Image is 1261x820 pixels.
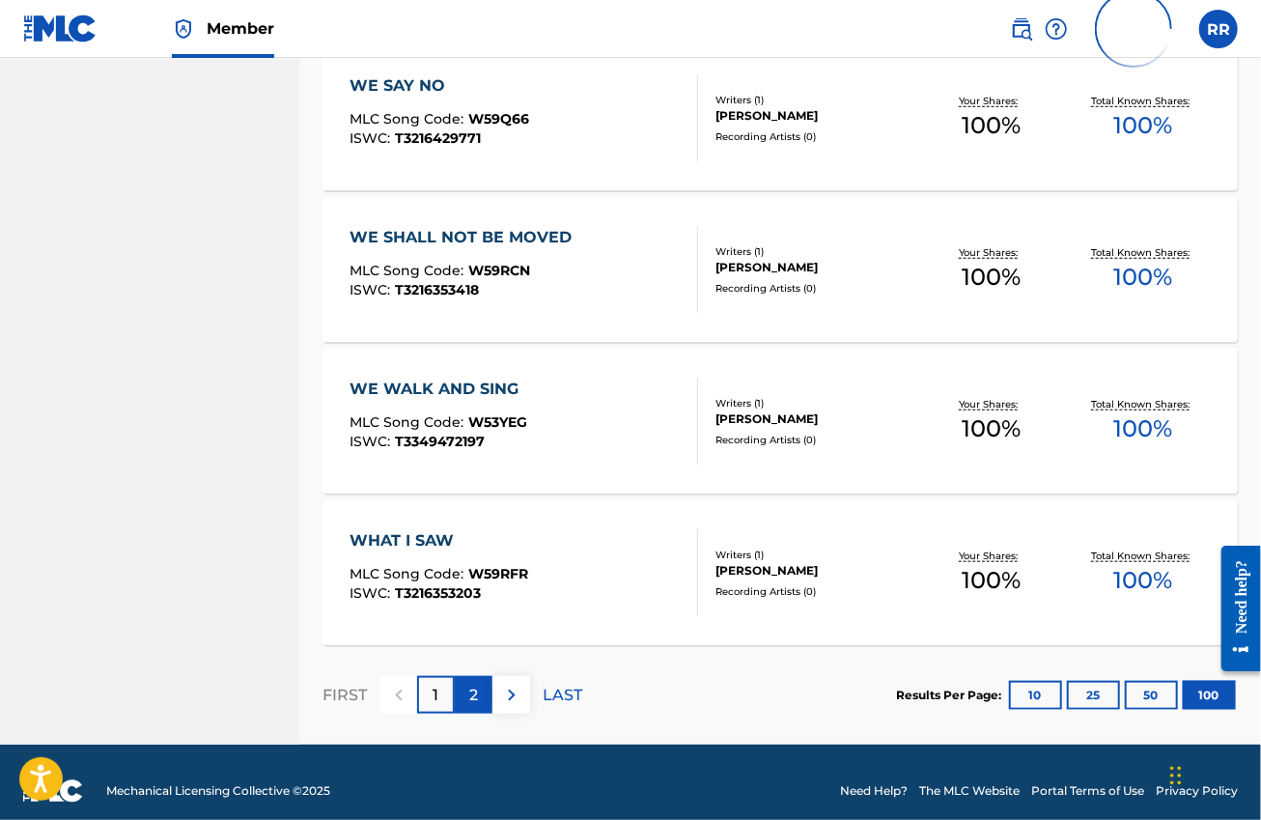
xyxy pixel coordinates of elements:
[1031,782,1144,800] a: Portal Terms of Use
[716,396,915,410] div: Writers ( 1 )
[1207,531,1261,687] iframe: Resource Center
[350,565,468,582] span: MLC Song Code :
[322,500,1238,645] a: WHAT I SAWMLC Song Code:W59RFRISWC:T3216353203Writers (1)[PERSON_NAME]Recording Artists (0)Your S...
[1125,681,1178,710] button: 50
[1164,727,1261,820] iframe: Chat Widget
[350,262,468,279] span: MLC Song Code :
[716,562,915,580] div: [PERSON_NAME]
[716,107,915,125] div: [PERSON_NAME]
[1045,17,1068,41] img: help
[500,684,523,707] img: right
[962,108,1021,143] span: 100 %
[716,93,915,107] div: Writers ( 1 )
[207,17,274,40] span: Member
[395,584,481,602] span: T3216353203
[1010,17,1033,41] img: search
[716,548,915,562] div: Writers ( 1 )
[350,584,395,602] span: ISWC :
[1114,563,1173,598] span: 100 %
[350,226,581,249] div: WE SHALL NOT BE MOVED
[322,349,1238,494] a: WE WALK AND SINGMLC Song Code:W53YEGISWC:T3349472197Writers (1)[PERSON_NAME]Recording Artists (0)...
[172,17,195,41] img: Top Rightsholder
[543,684,582,707] p: LAST
[1009,681,1062,710] button: 10
[350,378,528,401] div: WE WALK AND SING
[1010,10,1033,48] a: Public Search
[350,413,468,431] span: MLC Song Code :
[840,782,908,800] a: Need Help?
[960,397,1023,411] p: Your Shares:
[1045,10,1068,48] div: Help
[896,687,1006,704] p: Results Per Page:
[468,413,527,431] span: W53YEG
[350,110,468,127] span: MLC Song Code :
[716,244,915,259] div: Writers ( 1 )
[716,129,915,144] div: Recording Artists ( 0 )
[468,110,529,127] span: W59Q66
[960,94,1023,108] p: Your Shares:
[1092,94,1195,108] p: Total Known Shares:
[962,563,1021,598] span: 100 %
[716,584,915,599] div: Recording Artists ( 0 )
[395,433,485,450] span: T3349472197
[350,281,395,298] span: ISWC :
[962,411,1021,446] span: 100 %
[716,410,915,428] div: [PERSON_NAME]
[962,260,1021,295] span: 100 %
[960,549,1023,563] p: Your Shares:
[1199,10,1238,48] div: User Menu
[395,281,479,298] span: T3216353418
[1092,549,1195,563] p: Total Known Shares:
[350,74,529,98] div: WE SAY NO
[1114,108,1173,143] span: 100 %
[960,245,1023,260] p: Your Shares:
[468,262,530,279] span: W59RCN
[395,129,481,147] span: T3216429771
[716,281,915,296] div: Recording Artists ( 0 )
[322,45,1238,190] a: WE SAY NOMLC Song Code:W59Q66ISWC:T3216429771Writers (1)[PERSON_NAME]Recording Artists (0)Your Sh...
[23,14,98,42] img: MLC Logo
[1092,245,1195,260] p: Total Known Shares:
[919,782,1020,800] a: The MLC Website
[1156,782,1238,800] a: Privacy Policy
[350,529,528,552] div: WHAT I SAW
[350,433,395,450] span: ISWC :
[322,197,1238,342] a: WE SHALL NOT BE MOVEDMLC Song Code:W59RCNISWC:T3216353418Writers (1)[PERSON_NAME]Recording Artist...
[1170,747,1182,805] div: Drag
[1114,411,1173,446] span: 100 %
[716,259,915,276] div: [PERSON_NAME]
[350,129,395,147] span: ISWC :
[469,684,478,707] p: 2
[106,782,330,800] span: Mechanical Licensing Collective © 2025
[434,684,439,707] p: 1
[716,433,915,447] div: Recording Artists ( 0 )
[1114,260,1173,295] span: 100 %
[1183,681,1236,710] button: 100
[1092,397,1195,411] p: Total Known Shares:
[322,684,367,707] p: FIRST
[468,565,528,582] span: W59RFR
[1067,681,1120,710] button: 25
